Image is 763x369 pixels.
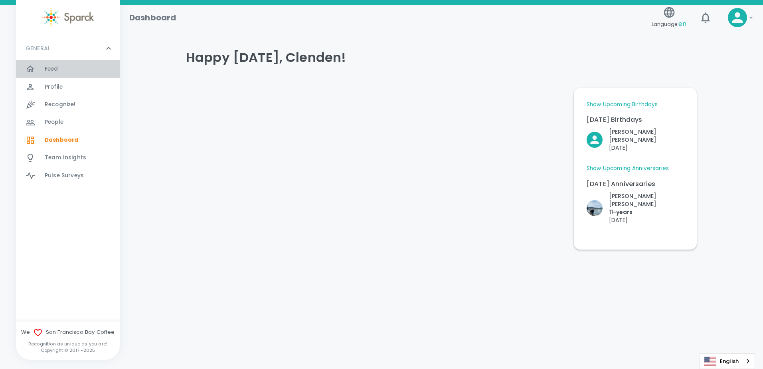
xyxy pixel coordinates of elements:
[609,208,684,216] p: 11- years
[16,8,120,27] a: Sparck logo
[609,192,684,208] p: [PERSON_NAME] [PERSON_NAME]
[700,353,755,369] aside: Language selected: English
[587,101,658,109] a: Show Upcoming Birthdays
[45,118,63,126] span: People
[186,50,697,65] h4: Happy [DATE], Clenden!
[42,8,94,27] img: Sparck logo
[587,115,684,125] p: [DATE] Birthdays
[700,354,755,369] a: English
[700,353,755,369] div: Language
[587,128,684,152] button: Click to Recognize!
[587,200,603,216] img: Picture of Anna Belle Heredia
[129,11,176,24] h1: Dashboard
[580,186,684,224] div: Click to Recognize!
[16,60,120,188] div: GENERAL
[609,128,684,144] p: [PERSON_NAME] [PERSON_NAME]
[45,65,58,73] span: Feed
[587,165,669,173] a: Show Upcoming Anniversaries
[26,44,50,52] p: GENERAL
[16,131,120,149] a: Dashboard
[45,154,86,162] span: Team Insights
[16,113,120,131] a: People
[609,144,684,152] p: [DATE]
[16,60,120,78] a: Feed
[16,36,120,60] div: GENERAL
[45,101,76,109] span: Recognize!
[16,341,120,347] p: Recognition as unique as you are!
[16,96,120,113] a: Recognize!
[678,19,686,28] span: en
[45,172,84,180] span: Pulse Surveys
[16,149,120,167] a: Team Insights
[587,192,684,224] button: Click to Recognize!
[648,4,690,32] button: Language:en
[16,328,120,337] span: We San Francisco Bay Coffee
[16,347,120,353] p: Copyright © 2017 - 2025
[587,179,684,189] p: [DATE] Anniversaries
[16,78,120,96] a: Profile
[45,83,63,91] span: Profile
[652,19,686,30] span: Language:
[609,216,684,224] p: [DATE]
[16,167,120,184] a: Pulse Surveys
[45,136,78,144] span: Dashboard
[580,121,684,152] div: Click to Recognize!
